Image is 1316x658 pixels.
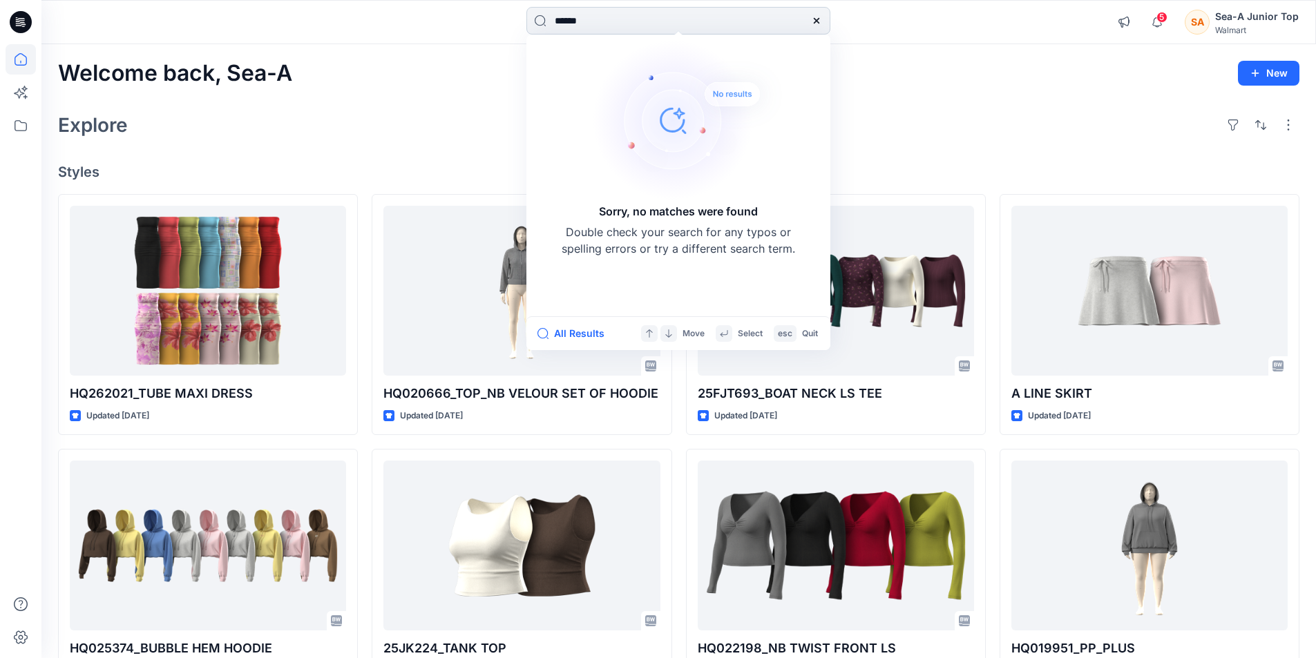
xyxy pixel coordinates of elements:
[714,409,777,423] p: Updated [DATE]
[383,384,660,403] p: HQ020666_TOP_NB VELOUR SET OF HOODIE
[70,384,346,403] p: HQ262021_TUBE MAXI DRESS
[738,327,763,341] p: Select
[400,409,463,423] p: Updated [DATE]
[86,409,149,423] p: Updated [DATE]
[1156,12,1167,23] span: 5
[383,461,660,631] a: 25JK224_TANK TOP
[593,37,786,203] img: Sorry, no matches were found
[58,164,1299,180] h4: Styles
[383,639,660,658] p: 25JK224_TANK TOP
[802,327,818,341] p: Quit
[537,325,613,342] button: All Results
[561,224,796,257] p: Double check your search for any typos or spelling errors or try a different search term.
[1185,10,1210,35] div: SA
[698,639,974,658] p: HQ022198_NB TWIST FRONT LS
[70,206,346,376] a: HQ262021_TUBE MAXI DRESS
[1011,384,1288,403] p: A LINE SKIRT
[698,206,974,376] a: 25FJT693_BOAT NECK LS TEE
[58,61,292,86] h2: Welcome back, Sea-A
[683,327,705,341] p: Move
[1011,461,1288,631] a: HQ019951_PP_PLUS
[1011,206,1288,376] a: A LINE SKIRT
[778,327,792,341] p: esc
[599,203,758,220] h5: Sorry, no matches were found
[698,461,974,631] a: HQ022198_NB TWIST FRONT LS
[1238,61,1299,86] button: New
[1215,25,1299,35] div: Walmart
[383,206,660,376] a: HQ020666_TOP_NB VELOUR SET OF HOODIE
[1011,639,1288,658] p: HQ019951_PP_PLUS
[70,639,346,658] p: HQ025374_BUBBLE HEM HOODIE
[1215,8,1299,25] div: Sea-A Junior Top
[698,384,974,403] p: 25FJT693_BOAT NECK LS TEE
[70,461,346,631] a: HQ025374_BUBBLE HEM HOODIE
[58,114,128,136] h2: Explore
[1028,409,1091,423] p: Updated [DATE]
